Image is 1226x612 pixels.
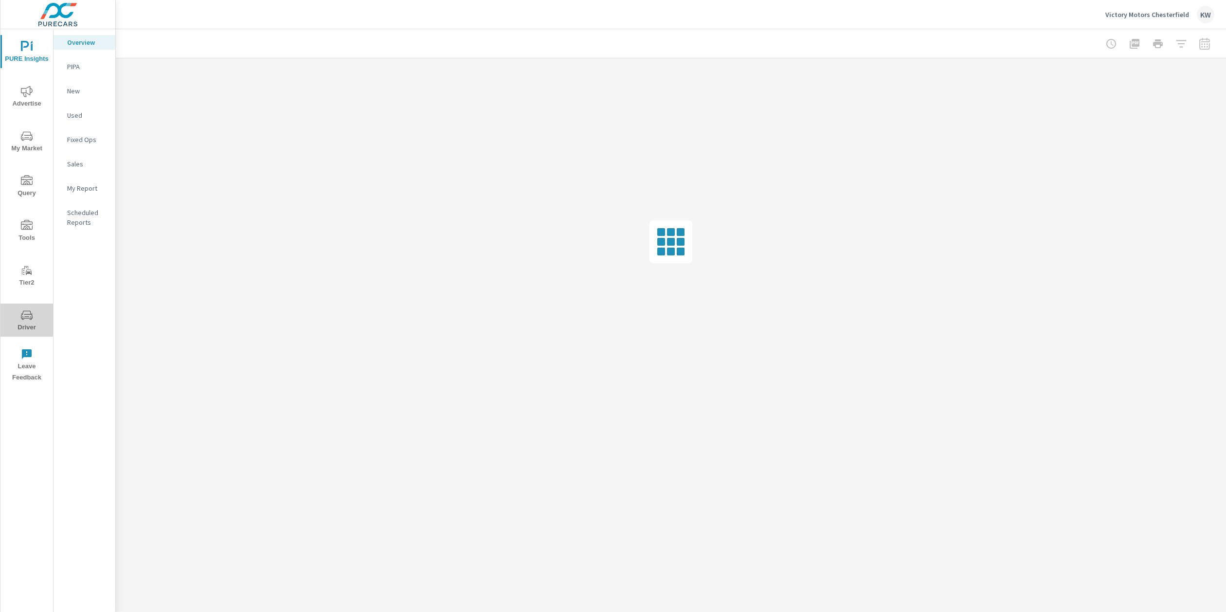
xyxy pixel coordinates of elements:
[54,132,115,147] div: Fixed Ops
[1105,10,1189,19] p: Victory Motors Chesterfield
[54,205,115,230] div: Scheduled Reports
[3,348,50,383] span: Leave Feedback
[67,183,108,193] p: My Report
[54,59,115,74] div: PIPA
[54,108,115,123] div: Used
[3,41,50,65] span: PURE Insights
[67,208,108,227] p: Scheduled Reports
[1197,6,1214,23] div: KW
[3,309,50,333] span: Driver
[3,265,50,288] span: Tier2
[67,159,108,169] p: Sales
[3,130,50,154] span: My Market
[54,157,115,171] div: Sales
[54,181,115,196] div: My Report
[3,175,50,199] span: Query
[54,35,115,50] div: Overview
[67,110,108,120] p: Used
[67,37,108,47] p: Overview
[67,62,108,72] p: PIPA
[3,86,50,109] span: Advertise
[67,86,108,96] p: New
[0,29,53,387] div: nav menu
[67,135,108,144] p: Fixed Ops
[54,84,115,98] div: New
[3,220,50,244] span: Tools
